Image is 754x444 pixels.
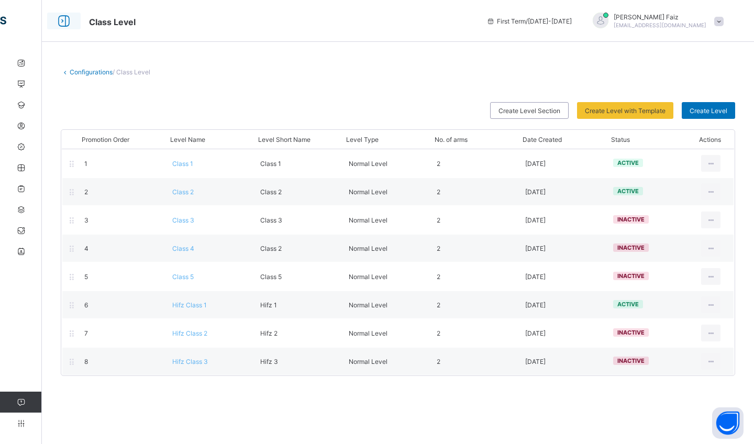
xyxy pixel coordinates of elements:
span: inactive [617,272,645,280]
span: inactive [617,357,645,364]
span: 2 [437,160,440,168]
span: 3 [84,216,88,224]
span: [DATE] [525,188,546,196]
span: [DATE] [525,358,546,365]
span: Hifz 3 [260,358,278,365]
div: No. of arms [427,136,515,143]
span: inactive [617,244,645,251]
span: [DATE] [525,216,546,224]
span: 5 [84,273,88,281]
span: Create Level [690,107,727,115]
span: 2 [84,188,88,196]
span: Normal Level [349,329,387,337]
div: 2Class 2Class 2Normal Level2[DATE]active [62,177,734,206]
span: Class 1 [172,160,193,168]
div: BaseerFaiz [582,13,729,30]
span: Create Level Section [498,107,560,115]
span: Normal Level [349,216,387,224]
span: Hifz 2 [260,329,278,337]
span: 7 [84,329,88,337]
span: active [617,187,639,195]
span: Hifz Class 2 [172,329,207,337]
span: [PERSON_NAME] Faiz [614,13,706,21]
div: 8Hifz Class 3Hifz 3Normal Level2[DATE]inactive [62,347,734,375]
div: Date Created [515,136,603,143]
span: Class 5 [172,273,194,281]
span: Create Level with Template [585,107,666,115]
span: Class 4 [172,245,194,252]
span: Class 5 [260,273,282,281]
div: 6Hifz Class 1Hifz 1Normal Level2[DATE]active [62,291,734,319]
span: 8 [84,358,88,365]
span: 1 [84,160,87,168]
div: Level Name [162,136,250,143]
span: 6 [84,301,88,309]
div: Level Short Name [250,136,338,143]
div: 1Class 1Class 1Normal Level2[DATE]active [62,149,734,177]
div: Promotion Order [74,136,162,143]
span: Class 3 [172,216,194,224]
div: 7Hifz Class 2Hifz 2Normal Level2[DATE]inactive [62,319,734,347]
span: Hifz 1 [260,301,277,309]
span: 2 [437,216,440,224]
span: [DATE] [525,329,546,337]
span: Class Level [89,17,136,27]
button: Open asap [712,407,744,439]
span: 2 [437,273,440,281]
span: 2 [437,301,440,309]
span: [DATE] [525,245,546,252]
span: Normal Level [349,301,387,309]
div: 3Class 3Class 3Normal Level2[DATE]inactive [62,206,734,234]
span: Class 2 [260,245,282,252]
span: Class 2 [172,188,194,196]
span: Class 3 [260,216,282,224]
span: Normal Level [349,160,387,168]
span: Hifz Class 3 [172,358,208,365]
div: 5Class 5Class 5Normal Level2[DATE]inactive [62,262,734,291]
span: Hifz Class 1 [172,301,207,309]
span: inactive [617,329,645,336]
span: session/term information [486,17,572,25]
div: 4Class 4Class 2Normal Level2[DATE]inactive [62,234,734,262]
span: Normal Level [349,358,387,365]
span: [DATE] [525,301,546,309]
span: Class 1 [260,160,281,168]
span: active [617,301,639,308]
span: Normal Level [349,245,387,252]
span: Normal Level [349,273,387,281]
div: Actions [691,136,729,143]
span: inactive [617,216,645,223]
span: [DATE] [525,273,546,281]
span: active [617,159,639,167]
div: Status [603,136,691,143]
span: [EMAIL_ADDRESS][DOMAIN_NAME] [614,22,706,28]
span: Class 2 [260,188,282,196]
a: Configurations [70,68,113,76]
div: Level Type [338,136,426,143]
span: Normal Level [349,188,387,196]
span: / Class Level [113,68,150,76]
span: 2 [437,188,440,196]
span: [DATE] [525,160,546,168]
span: 2 [437,329,440,337]
span: 2 [437,358,440,365]
span: 2 [437,245,440,252]
span: 4 [84,245,88,252]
